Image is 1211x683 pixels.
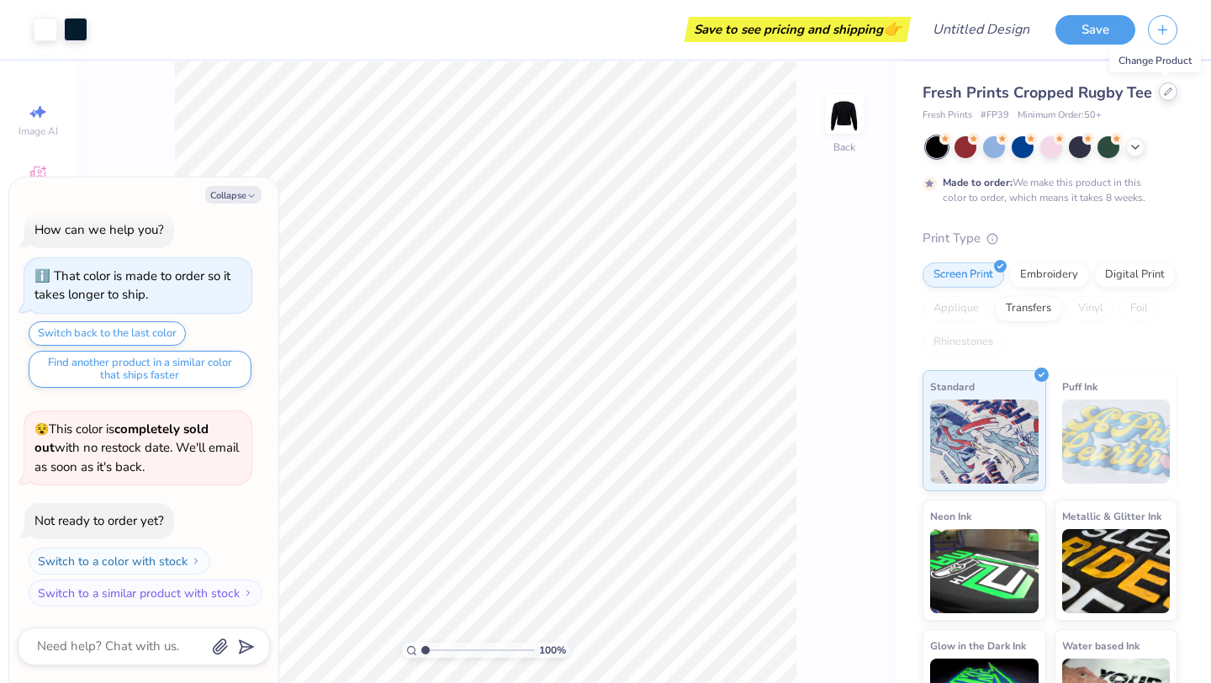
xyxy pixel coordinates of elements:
[833,140,855,155] div: Back
[205,186,262,204] button: Collapse
[919,13,1043,46] input: Untitled Design
[1119,296,1159,321] div: Foil
[1055,15,1135,45] button: Save
[1062,637,1140,654] span: Water based Ink
[1062,400,1171,484] img: Puff Ink
[943,175,1150,205] div: We make this product in this color to order, which means it takes 8 weeks.
[1009,262,1089,288] div: Embroidery
[34,421,209,457] strong: completely sold out
[1062,529,1171,613] img: Metallic & Glitter Ink
[943,176,1013,189] strong: Made to order:
[930,378,975,395] span: Standard
[191,556,201,566] img: Switch to a color with stock
[1067,296,1114,321] div: Vinyl
[981,109,1009,123] span: # FP39
[243,588,253,598] img: Switch to a similar product with stock
[1062,507,1161,525] span: Metallic & Glitter Ink
[29,321,186,346] button: Switch back to the last color
[34,421,239,475] span: This color is with no restock date. We'll email as soon as it's back.
[1018,109,1102,123] span: Minimum Order: 50 +
[19,124,58,138] span: Image AI
[29,351,251,388] button: Find another product in a similar color that ships faster
[923,330,1004,355] div: Rhinestones
[923,296,990,321] div: Applique
[1094,262,1176,288] div: Digital Print
[34,221,164,238] div: How can we help you?
[1062,378,1097,395] span: Puff Ink
[923,262,1004,288] div: Screen Print
[930,400,1039,484] img: Standard
[995,296,1062,321] div: Transfers
[539,643,566,658] span: 100 %
[689,17,907,42] div: Save to see pricing and shipping
[923,82,1152,103] span: Fresh Prints Cropped Rugby Tee
[29,580,262,606] button: Switch to a similar product with stock
[29,548,210,574] button: Switch to a color with stock
[923,109,972,123] span: Fresh Prints
[923,229,1177,248] div: Print Type
[930,507,971,525] span: Neon Ink
[1109,49,1201,72] div: Change Product
[828,98,861,131] img: Back
[930,637,1026,654] span: Glow in the Dark Ink
[34,267,230,304] div: That color is made to order so it takes longer to ship.
[883,19,902,39] span: 👉
[34,421,49,437] span: 😵
[34,512,164,529] div: Not ready to order yet?
[930,529,1039,613] img: Neon Ink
